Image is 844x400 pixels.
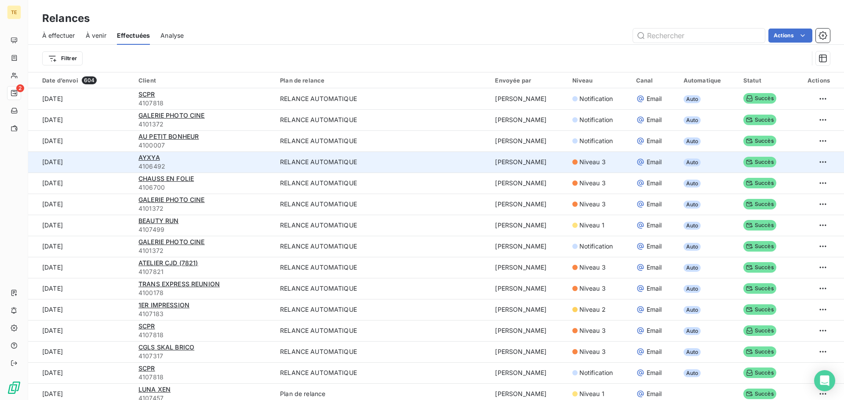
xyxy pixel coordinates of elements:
[275,194,490,215] td: RELANCE AUTOMATIQUE
[743,93,776,104] span: Succès
[138,280,220,288] span: TRANS EXPRESS REUNION
[684,369,701,377] span: Auto
[275,236,490,257] td: RELANCE AUTOMATIQUE
[647,94,662,103] span: Email
[28,109,133,130] td: [DATE]
[138,386,171,393] span: LUNA XEN
[490,320,567,341] td: [PERSON_NAME]
[743,346,776,357] span: Succès
[579,221,604,230] span: Niveau 1
[275,341,490,362] td: RELANCE AUTOMATIQUE
[579,347,606,356] span: Niveau 3
[814,370,835,391] div: Open Intercom Messenger
[138,162,269,171] span: 4106492
[138,343,194,351] span: CGLS SKAL BRICO
[579,389,604,398] span: Niveau 1
[490,173,567,194] td: [PERSON_NAME]
[490,299,567,320] td: [PERSON_NAME]
[684,348,701,356] span: Auto
[579,284,606,293] span: Niveau 3
[28,151,133,173] td: [DATE]
[647,115,662,124] span: Email
[647,263,662,272] span: Email
[138,301,189,309] span: 1ER IMPRESSION
[743,199,776,209] span: Succès
[138,373,269,382] span: 4107818
[743,157,776,167] span: Succès
[684,180,701,187] span: Auto
[647,221,662,230] span: Email
[579,305,606,314] span: Niveau 2
[684,285,701,293] span: Auto
[743,136,776,146] span: Succès
[743,115,776,125] span: Succès
[28,130,133,151] td: [DATE]
[490,278,567,299] td: [PERSON_NAME]
[138,120,269,129] span: 4101372
[28,341,133,362] td: [DATE]
[138,267,269,276] span: 4107821
[684,95,701,103] span: Auto
[138,364,155,372] span: SCPR
[684,327,701,335] span: Auto
[138,133,199,140] span: AU PETIT BONHEUR
[647,284,662,293] span: Email
[490,236,567,257] td: [PERSON_NAME]
[28,194,133,215] td: [DATE]
[7,381,21,395] img: Logo LeanPay
[275,151,490,173] td: RELANCE AUTOMATIQUE
[743,283,776,294] span: Succès
[579,94,613,103] span: Notification
[743,77,787,84] div: Statut
[28,362,133,383] td: [DATE]
[138,352,269,360] span: 4107317
[138,196,205,203] span: GALERIE PHOTO CINE
[280,77,484,84] div: Plan de relance
[138,259,198,267] span: ATELIER CJD (7821)
[138,112,205,119] span: GALERIE PHOTO CINE
[490,151,567,173] td: [PERSON_NAME]
[138,154,160,161] span: AYXYA
[647,368,662,377] span: Email
[647,179,662,187] span: Email
[275,299,490,320] td: RELANCE AUTOMATIQUE
[579,242,613,251] span: Notification
[797,77,830,84] div: Actions
[138,238,205,245] span: GALERIE PHOTO CINE
[684,159,701,166] span: Auto
[138,217,179,224] span: BEAUTY RUN
[743,241,776,252] span: Succès
[579,200,606,209] span: Niveau 3
[490,130,567,151] td: [PERSON_NAME]
[684,201,701,209] span: Auto
[579,158,606,166] span: Niveau 3
[28,215,133,236] td: [DATE]
[647,305,662,314] span: Email
[42,51,83,65] button: Filtrer
[495,77,561,84] div: Envoyée par
[633,29,765,43] input: Rechercher
[647,389,662,398] span: Email
[28,88,133,109] td: [DATE]
[743,325,776,336] span: Succès
[138,175,194,182] span: CHAUSS EN FOLIE
[138,77,156,84] span: Client
[490,341,567,362] td: [PERSON_NAME]
[138,246,269,255] span: 4101372
[275,215,490,236] td: RELANCE AUTOMATIQUE
[647,242,662,251] span: Email
[647,347,662,356] span: Email
[275,173,490,194] td: RELANCE AUTOMATIQUE
[579,137,613,145] span: Notification
[684,306,701,314] span: Auto
[28,236,133,257] td: [DATE]
[490,88,567,109] td: [PERSON_NAME]
[647,326,662,335] span: Email
[86,31,106,40] span: À venir
[579,368,613,377] span: Notification
[684,264,701,272] span: Auto
[579,263,606,272] span: Niveau 3
[768,29,812,43] button: Actions
[138,225,269,234] span: 4107499
[42,76,128,84] div: Date d’envoi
